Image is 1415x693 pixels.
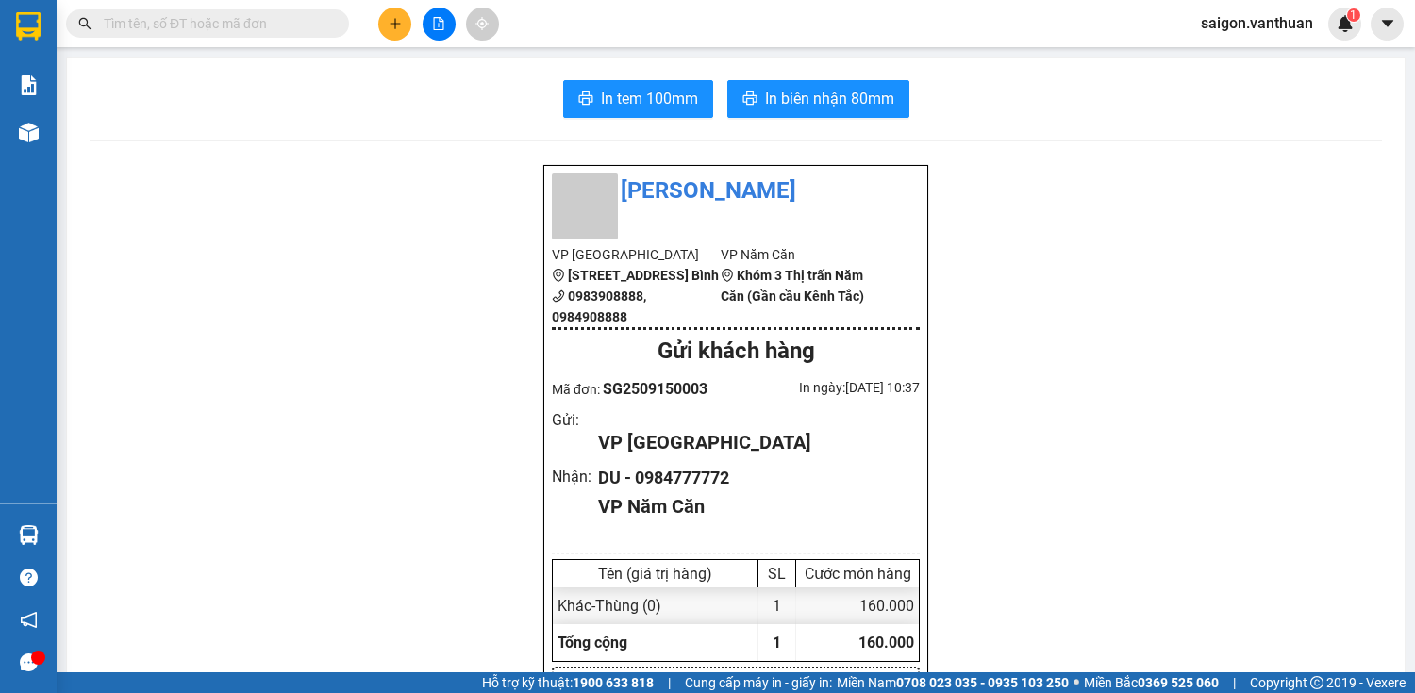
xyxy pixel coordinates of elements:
button: caret-down [1371,8,1404,41]
div: 160.000 [796,587,919,624]
span: question-circle [20,569,38,586]
strong: 0369 525 060 [1138,675,1219,690]
div: SL [763,565,791,583]
span: 1 [1350,8,1357,22]
strong: 0708 023 035 - 0935 103 250 [896,675,1069,690]
button: file-add [423,8,456,41]
img: solution-icon [19,75,39,95]
div: VP Năm Căn [598,492,905,521]
b: 0983908888, 0984908888 [552,289,646,324]
button: printerIn tem 100mm [563,80,713,118]
b: Khóm 3 Thị trấn Năm Căn (Gần cầu Kênh Tắc) [721,268,864,304]
div: VP [GEOGRAPHIC_DATA] [598,428,905,457]
div: Gửi khách hàng [552,334,920,370]
span: | [1233,672,1236,693]
button: plus [378,8,411,41]
div: Tên (giá trị hàng) [558,565,753,583]
span: Cung cấp máy in - giấy in: [685,672,832,693]
li: VP Năm Căn [721,244,890,265]
span: plus [389,17,402,30]
span: file-add [432,17,445,30]
span: Tổng cộng [558,634,627,652]
span: environment [552,269,565,282]
div: Tên hàng: Thùng ( : 1 ) [16,137,375,160]
span: 1 [773,634,781,652]
span: SL [188,135,213,161]
span: Nhận: [223,18,267,38]
div: Nhận : [552,465,598,488]
img: warehouse-icon [19,123,39,142]
span: In biên nhận 80mm [765,87,894,110]
span: CC : [220,104,246,124]
span: Khác - Thùng (0) [558,597,661,615]
div: [GEOGRAPHIC_DATA] [16,16,209,58]
span: Hỗ trợ kỹ thuật: [482,672,654,693]
span: 160.000 [858,634,914,652]
div: 160.000 [220,99,377,125]
img: logo-vxr [16,12,41,41]
span: ⚪️ [1074,679,1079,686]
span: phone [552,289,565,303]
sup: 1 [1347,8,1360,22]
input: Tìm tên, số ĐT hoặc mã đơn [104,13,326,34]
button: printerIn biên nhận 80mm [727,80,909,118]
span: Gửi: [16,16,45,36]
div: DU - 0984777772 [598,465,905,491]
span: search [78,17,92,30]
img: warehouse-icon [19,525,39,545]
span: | [668,672,671,693]
span: saigon.vanthuan [1186,11,1328,35]
span: Miền Nam [837,672,1069,693]
span: printer [578,91,593,108]
div: DU [223,39,375,61]
span: copyright [1310,676,1323,689]
span: caret-down [1379,15,1396,32]
strong: 1900 633 818 [573,675,654,690]
span: Miền Bắc [1084,672,1219,693]
span: notification [20,611,38,629]
div: Gửi : [552,408,598,432]
button: aim [466,8,499,41]
span: aim [475,17,489,30]
span: printer [742,91,757,108]
span: message [20,653,38,671]
span: environment [721,269,734,282]
li: VP [GEOGRAPHIC_DATA] [552,244,721,265]
div: Năm Căn [223,16,375,39]
div: 1 [758,587,796,624]
div: Mã đơn: [552,377,736,401]
span: SG2509150003 [603,380,707,398]
div: 0984777772 [223,61,375,88]
li: [PERSON_NAME] [552,173,920,209]
div: Cước món hàng [801,565,914,583]
div: In ngày: [DATE] 10:37 [736,377,920,398]
span: In tem 100mm [601,87,698,110]
b: [STREET_ADDRESS] Bình [568,268,719,283]
img: icon-new-feature [1337,15,1354,32]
